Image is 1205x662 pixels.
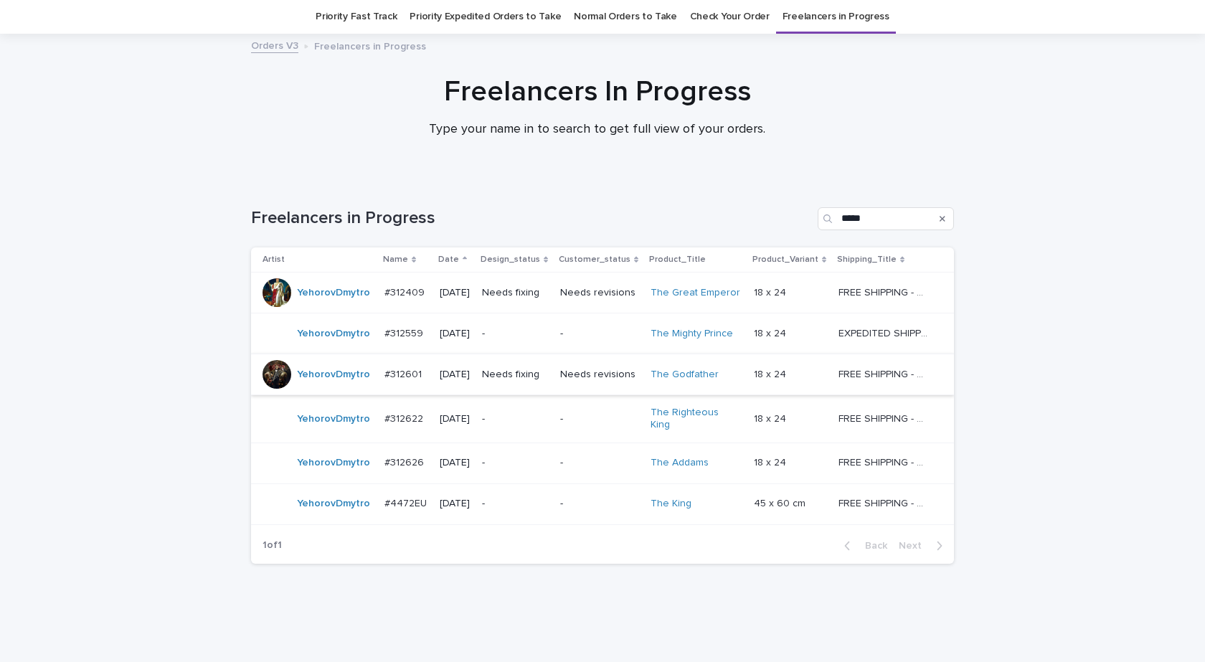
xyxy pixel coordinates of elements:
[651,498,691,510] a: The King
[384,410,426,425] p: #312622
[651,407,740,431] a: The Righteous King
[754,325,789,340] p: 18 x 24
[818,207,954,230] input: Search
[559,252,630,268] p: Customer_status
[251,273,954,313] tr: YehorovDmytro #312409#312409 [DATE]Needs fixingNeeds revisionsThe Great Emperor 18 x 2418 x 24 FR...
[314,37,426,53] p: Freelancers in Progress
[440,369,471,381] p: [DATE]
[560,498,639,510] p: -
[297,369,370,381] a: YehorovDmytro
[251,37,298,53] a: Orders V3
[251,443,954,483] tr: YehorovDmytro #312626#312626 [DATE]--The Addams 18 x 2418 x 24 FREE SHIPPING - preview in 1-2 bus...
[251,208,812,229] h1: Freelancers in Progress
[856,541,887,551] span: Back
[251,528,293,563] p: 1 of 1
[297,328,370,340] a: YehorovDmytro
[440,328,471,340] p: [DATE]
[754,366,789,381] p: 18 x 24
[838,325,931,340] p: EXPEDITED SHIPPING - preview in 1 business day; delivery up to 5 business days after your approval.
[482,457,549,469] p: -
[560,287,639,299] p: Needs revisions
[440,498,471,510] p: [DATE]
[651,328,733,340] a: The Mighty Prince
[752,252,818,268] p: Product_Variant
[297,287,370,299] a: YehorovDmytro
[384,366,425,381] p: #312601
[560,369,639,381] p: Needs revisions
[838,495,931,510] p: FREE SHIPPING - preview in 1-2 business days, after your approval delivery will take 6-10 busines...
[893,539,954,552] button: Next
[482,413,549,425] p: -
[754,410,789,425] p: 18 x 24
[383,252,408,268] p: Name
[482,287,549,299] p: Needs fixing
[651,457,709,469] a: The Addams
[838,284,931,299] p: FREE SHIPPING - preview in 1-2 business days, after your approval delivery will take 5-10 b.d.
[649,252,706,268] p: Product_Title
[263,252,285,268] p: Artist
[838,366,931,381] p: FREE SHIPPING - preview in 1-2 business days, after your approval delivery will take 5-10 b.d.
[651,369,719,381] a: The Godfather
[754,454,789,469] p: 18 x 24
[837,252,897,268] p: Shipping_Title
[560,413,639,425] p: -
[560,328,639,340] p: -
[899,541,930,551] span: Next
[482,328,549,340] p: -
[440,413,471,425] p: [DATE]
[438,252,459,268] p: Date
[440,287,471,299] p: [DATE]
[482,369,549,381] p: Needs fixing
[384,495,430,510] p: #4472EU
[297,457,370,469] a: YehorovDmytro
[560,457,639,469] p: -
[754,495,808,510] p: 45 x 60 cm
[833,539,893,552] button: Back
[297,498,370,510] a: YehorovDmytro
[754,284,789,299] p: 18 x 24
[482,498,549,510] p: -
[297,413,370,425] a: YehorovDmytro
[651,287,740,299] a: The Great Emperor
[440,457,471,469] p: [DATE]
[838,454,931,469] p: FREE SHIPPING - preview in 1-2 business days, after your approval delivery will take 5-10 b.d.
[251,313,954,354] tr: YehorovDmytro #312559#312559 [DATE]--The Mighty Prince 18 x 2418 x 24 EXPEDITED SHIPPING - previe...
[838,410,931,425] p: FREE SHIPPING - preview in 1-2 business days, after your approval delivery will take 5-10 b.d.
[251,354,954,395] tr: YehorovDmytro #312601#312601 [DATE]Needs fixingNeeds revisionsThe Godfather 18 x 2418 x 24 FREE S...
[251,483,954,524] tr: YehorovDmytro #4472EU#4472EU [DATE]--The King 45 x 60 cm45 x 60 cm FREE SHIPPING - preview in 1-2...
[384,454,427,469] p: #312626
[384,284,427,299] p: #312409
[311,122,884,138] p: Type your name in to search to get full view of your orders.
[246,75,949,109] h1: Freelancers In Progress
[481,252,540,268] p: Design_status
[384,325,426,340] p: #312559
[251,395,954,443] tr: YehorovDmytro #312622#312622 [DATE]--The Righteous King 18 x 2418 x 24 FREE SHIPPING - preview in...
